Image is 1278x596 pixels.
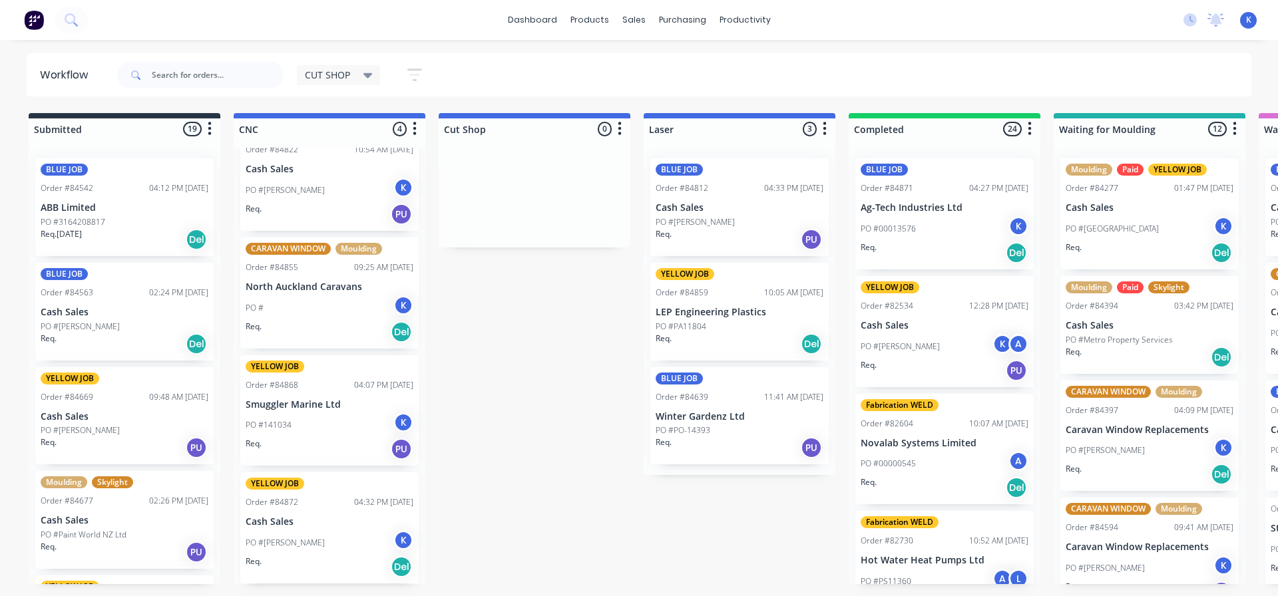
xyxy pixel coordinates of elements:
p: Caravan Window Replacements [1066,541,1233,553]
p: PO #[PERSON_NAME] [861,341,940,353]
div: Fabrication WELD [861,516,939,528]
div: YELLOW JOBOrder #8487204:32 PM [DATE]Cash SalesPO #[PERSON_NAME]KReq.Del [240,472,419,583]
div: YELLOW JOB [861,281,919,293]
div: purchasing [652,10,713,30]
p: PO #Paint World NZ Ltd [41,529,126,541]
div: Order #84822 [246,144,298,156]
div: YELLOW JOBOrder #8486804:07 PM [DATE]Smuggler Marine LtdPO #141034KReq.PU [240,355,419,466]
div: 11:41 AM [DATE] [764,391,823,403]
p: Req. [656,436,672,448]
p: Req. [1066,463,1082,475]
div: 10:07 AM [DATE] [969,418,1028,430]
div: A [1008,451,1028,471]
div: 03:42 PM [DATE] [1174,300,1233,312]
div: MouldingPaidYELLOW JOBOrder #8427701:47 PM [DATE]Cash SalesPO #[GEOGRAPHIC_DATA]KReq.Del [1060,158,1239,269]
p: Req. [41,436,57,448]
div: Order #82604 [861,418,913,430]
div: YELLOW JOB [656,268,714,280]
div: 09:41 AM [DATE] [1174,521,1233,533]
div: YELLOW JOB [41,581,99,593]
p: North Auckland Caravans [246,281,413,293]
p: Req. [41,333,57,345]
div: Del [391,321,412,343]
div: Order #84871 [861,182,913,194]
p: Cash Sales [41,307,208,318]
p: Cash Sales [41,411,208,422]
div: Order #84669 [41,391,93,403]
div: Order #84872 [246,496,298,508]
p: Req. [656,228,672,240]
div: Del [1006,477,1027,498]
div: 02:24 PM [DATE] [149,287,208,299]
p: Cash Sales [1066,320,1233,331]
div: Skylight [1148,281,1189,293]
div: YELLOW JOB [1148,164,1207,176]
p: PO #00000545 [861,458,916,470]
div: 04:12 PM [DATE] [149,182,208,194]
div: Moulding [335,243,382,255]
p: Req. [656,333,672,345]
div: Order #84394 [1066,300,1118,312]
div: PU [186,541,207,563]
p: ABB Limited [41,202,208,214]
div: CARAVAN WINDOWMouldingOrder #8439704:09 PM [DATE]Caravan Window ReplacementsPO #[PERSON_NAME]KReq... [1060,380,1239,492]
div: 09:25 AM [DATE] [354,261,413,273]
p: Req. [1066,241,1082,253]
p: Cash Sales [41,515,208,526]
p: Req. [1066,581,1082,593]
div: Moulding [1156,386,1202,398]
div: Order #82730 [861,535,913,547]
div: CARAVAN WINDOW [246,243,331,255]
p: PO #PA11804 [656,321,706,333]
div: BLUE JOB [41,268,88,280]
p: Req. [246,321,262,333]
div: Order #84677 [41,495,93,507]
p: Req. [246,438,262,450]
div: A [1008,334,1028,354]
div: Order #84868 [246,379,298,391]
div: sales [616,10,652,30]
div: 10:05 AM [DATE] [764,287,823,299]
p: Req. [861,476,877,488]
div: Order #84855 [246,261,298,273]
div: Del [186,229,207,250]
div: 01:47 PM [DATE] [1174,182,1233,194]
input: Search for orders... [152,62,284,88]
div: Order #84397 [1066,404,1118,416]
p: Hot Water Heat Pumps Ltd [861,555,1028,566]
p: Smuggler Marine Ltd [246,399,413,410]
p: Ag-Tech Industries Ltd [861,202,1028,214]
div: productivity [713,10,777,30]
div: Del [1211,242,1232,263]
div: PU [801,229,822,250]
a: dashboard [501,10,564,30]
p: PO #PS11360 [861,575,911,587]
div: Paid [1117,164,1144,176]
div: Del [1006,242,1027,263]
div: Order #84639 [656,391,708,403]
div: Paid [1117,281,1144,293]
p: Cash Sales [656,202,823,214]
p: Cash Sales [1066,202,1233,214]
div: Moulding [1066,281,1112,293]
div: 02:26 PM [DATE] [149,495,208,507]
p: Req. [41,541,57,553]
div: Skylight [92,476,133,488]
p: PO #[PERSON_NAME] [41,424,120,436]
div: Del [1211,347,1232,368]
div: MouldingPaidSkylightOrder #8439403:42 PM [DATE]Cash SalesPO #Metro Property ServicesReq.Del [1060,276,1239,374]
div: K [1213,216,1233,236]
div: Workflow [40,67,95,83]
p: PO #[PERSON_NAME] [246,184,325,196]
div: YELLOW JOB [246,361,304,372]
p: Caravan Window Replacements [1066,424,1233,436]
div: K [393,295,413,315]
p: Req. [246,203,262,215]
span: K [1246,14,1251,26]
div: Order #8482210:54 AM [DATE]Cash SalesPO #[PERSON_NAME]KReq.PU [240,120,419,231]
div: BLUE JOBOrder #8487104:27 PM [DATE]Ag-Tech Industries LtdPO #00013576KReq.Del [855,158,1034,269]
div: BLUE JOBOrder #8454204:12 PM [DATE]ABB LimitedPO #3164208817Req.[DATE]Del [35,158,214,256]
p: PO #[PERSON_NAME] [246,537,325,549]
p: Req. [861,359,877,371]
p: LEP Engineering Plastics [656,307,823,318]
